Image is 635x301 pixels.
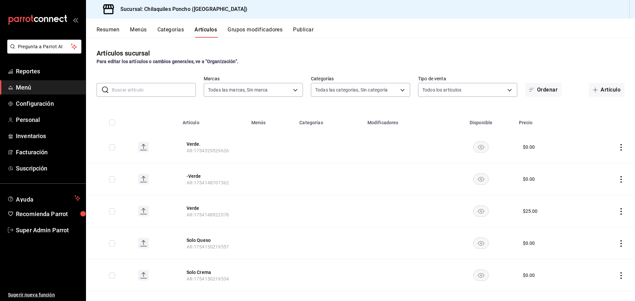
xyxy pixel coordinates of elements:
button: edit-product-location [187,141,239,147]
button: availability-product [473,141,489,153]
button: Ordenar [525,83,562,97]
button: Artículo [589,83,624,97]
button: availability-product [473,206,489,217]
button: Categorías [157,26,184,38]
button: edit-product-location [187,205,239,211]
span: Super Admin Parrot [16,226,80,235]
input: Buscar artículo [112,83,196,96]
div: $ 25.00 [523,208,538,214]
span: Ayuda [16,194,72,202]
th: Modificadores [363,110,447,131]
h3: Sucursal: Chilaquiles Poncho ([GEOGRAPHIC_DATA]) [115,5,247,13]
span: Inventarios [16,132,80,140]
button: Grupos modificadores [228,26,282,38]
span: AR-1754148922078 [187,212,229,217]
button: availability-product [473,238,489,249]
button: Menús [130,26,147,38]
div: navigation tabs [97,26,635,38]
div: $ 0.00 [523,272,535,279]
th: Precio [515,110,581,131]
div: $ 0.00 [523,176,535,182]
span: Suscripción [16,164,80,173]
span: AR-1754150219557 [187,244,229,249]
button: availability-product [473,270,489,281]
span: Menú [16,83,80,92]
button: edit-product-location [187,237,239,244]
span: Personal [16,115,80,124]
span: Configuración [16,99,80,108]
button: open_drawer_menu [73,17,78,22]
button: actions [618,272,624,279]
th: Disponible [447,110,515,131]
span: AR-1754329529626 [187,148,229,153]
button: availability-product [473,173,489,185]
div: Artículos sucursal [97,48,150,58]
strong: Para editar los artículos o cambios generales, ve a “Organización”. [97,59,238,64]
button: actions [618,144,624,151]
div: $ 0.00 [523,240,535,246]
span: Todas las marcas, Sin marca [208,87,268,93]
button: actions [618,208,624,215]
button: Artículos [194,26,217,38]
span: Reportes [16,67,80,76]
span: Facturación [16,148,80,157]
div: $ 0.00 [523,144,535,150]
th: Artículo [179,110,247,131]
button: Publicar [293,26,314,38]
span: Sugerir nueva función [8,291,80,298]
a: Pregunta a Parrot AI [5,48,81,55]
label: Marcas [204,76,303,81]
button: edit-product-location [187,173,239,179]
span: Todas las categorías, Sin categoría [315,87,388,93]
span: AR-1754150219534 [187,276,229,282]
label: Tipo de venta [418,76,517,81]
label: Categorías [311,76,410,81]
span: Recomienda Parrot [16,209,80,218]
span: AR-1754148707362 [187,180,229,185]
button: Resumen [97,26,119,38]
th: Menús [247,110,296,131]
th: Categorías [295,110,363,131]
button: actions [618,176,624,183]
span: Pregunta a Parrot AI [18,43,71,50]
button: actions [618,240,624,247]
span: Todos los artículos [422,87,462,93]
button: edit-product-location [187,269,239,276]
button: Pregunta a Parrot AI [7,40,81,54]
